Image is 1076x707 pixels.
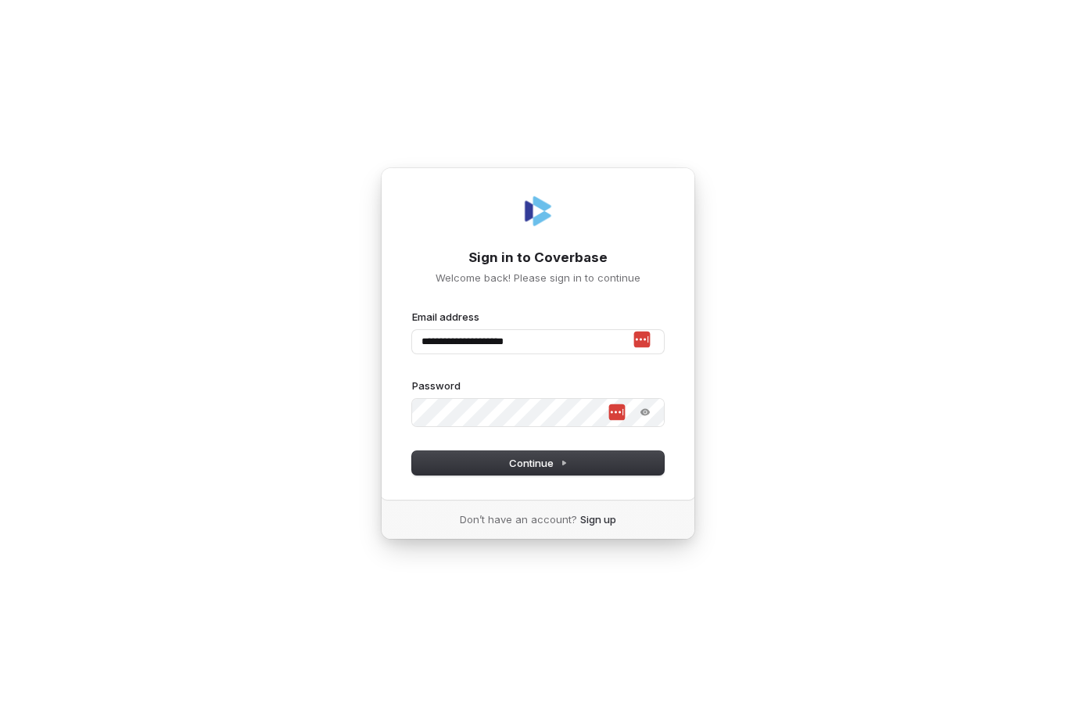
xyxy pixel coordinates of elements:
span: Don’t have an account? [460,512,577,526]
label: Password [412,379,461,393]
span: Continue [509,456,568,470]
label: Email address [412,310,479,324]
img: Coverbase [519,192,557,230]
p: Welcome back! Please sign in to continue [412,271,664,285]
button: Continue [412,451,664,475]
button: Show password [629,403,661,422]
a: Sign up [580,512,616,526]
h1: Sign in to Coverbase [412,249,664,267]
